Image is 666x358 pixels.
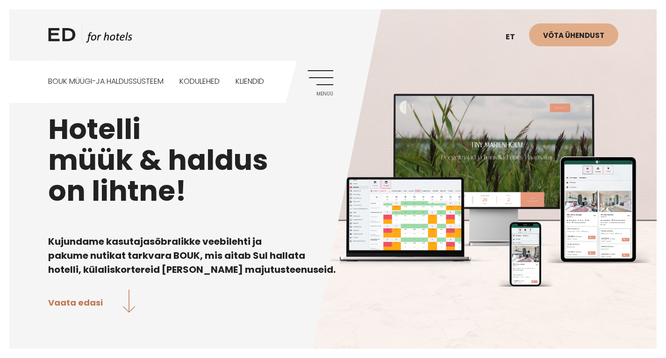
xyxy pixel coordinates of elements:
[48,26,132,49] a: ED HOTELS
[501,26,529,49] a: et
[308,70,333,96] a: Menüü
[48,114,618,206] h1: Hotelli müük & haldus on lihtne!
[48,235,336,276] b: Kujundame kasutajasõbralikke veebilehti ja pakume nutikat tarkvara BOUK, mis aitab Sul hallata ho...
[48,290,136,314] a: Vaata edasi
[236,61,264,102] a: Kliendid
[48,61,164,102] a: BOUK MÜÜGI-JA HALDUSSÜSTEEM
[308,91,333,97] span: Menüü
[179,61,220,102] a: Kodulehed
[529,23,618,46] a: Võta ühendust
